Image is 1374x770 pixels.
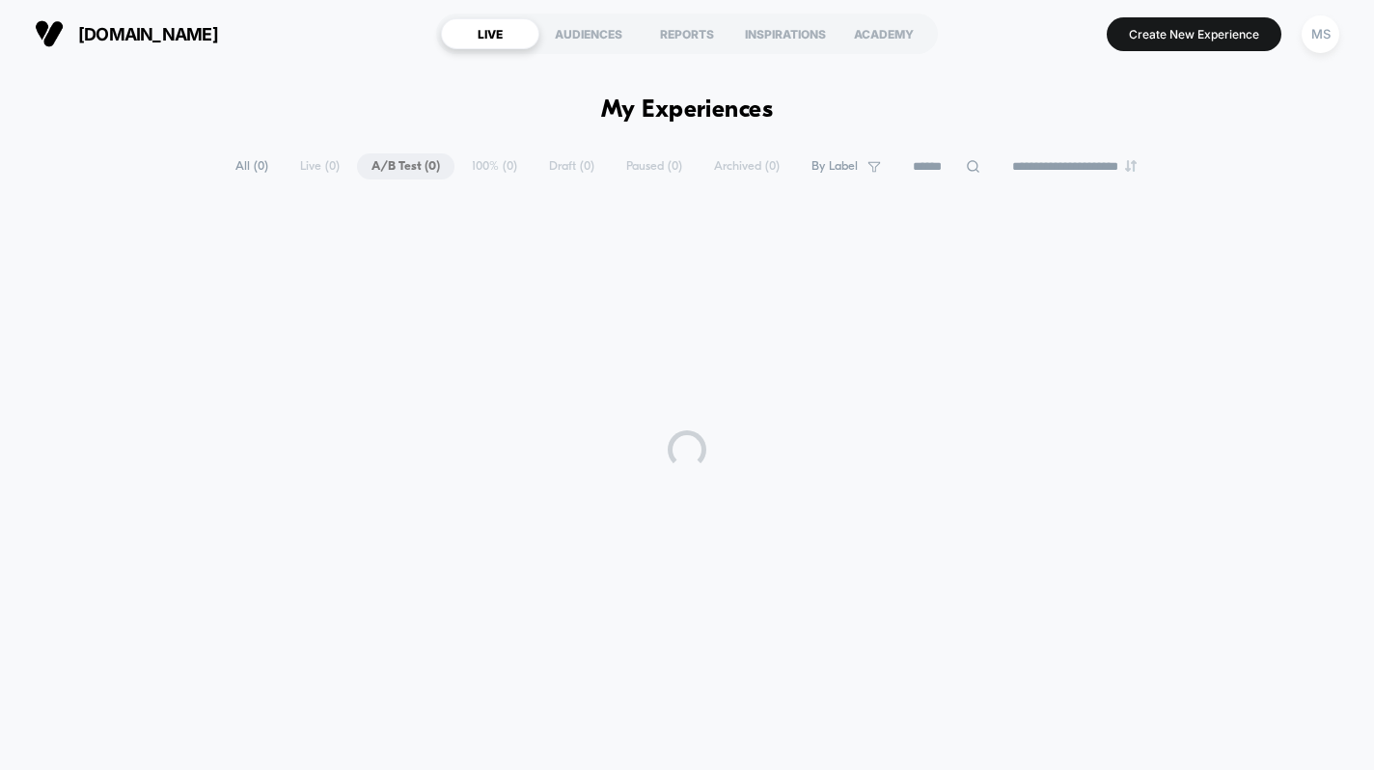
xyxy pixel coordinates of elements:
[811,159,858,174] span: By Label
[29,18,224,49] button: [DOMAIN_NAME]
[638,18,736,49] div: REPORTS
[1302,15,1339,53] div: MS
[1125,160,1137,172] img: end
[835,18,933,49] div: ACADEMY
[539,18,638,49] div: AUDIENCES
[601,96,774,124] h1: My Experiences
[441,18,539,49] div: LIVE
[736,18,835,49] div: INSPIRATIONS
[78,24,218,44] span: [DOMAIN_NAME]
[1107,17,1281,51] button: Create New Experience
[221,153,283,179] span: All ( 0 )
[1296,14,1345,54] button: MS
[35,19,64,48] img: Visually logo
